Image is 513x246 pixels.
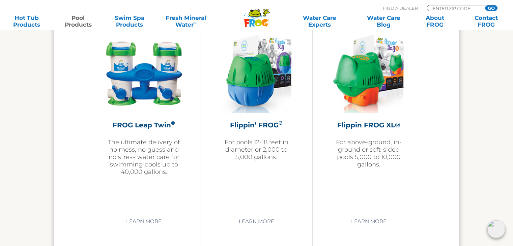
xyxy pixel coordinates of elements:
[217,120,295,130] h2: Flippin’ FROG
[105,35,183,113] img: InfuzerTwin-300x300.png
[415,14,455,28] a: AboutFROG
[118,215,169,227] a: Learn More
[105,120,183,130] h2: FROG Leap Twin
[58,14,98,28] a: PoolProducts
[330,35,408,210] a: Flippin FROG XL®For above-ground, in-ground or soft-sided pools 5,000 to 10,000 gallons.
[383,5,418,11] p: Find A Dealer
[7,14,47,28] a: Hot TubProducts
[279,120,283,126] sup: ®
[231,215,282,227] a: Learn More
[161,14,211,28] a: Fresh MineralWater∞
[217,35,295,210] a: Flippin’ FROG®For pools 12-18 feet in diameter or 2,000 to 5,000 gallons.
[343,215,394,227] a: Learn More
[220,35,292,113] img: flippin-frog-featured-img-277x300.png
[193,21,196,26] sup: ∞
[364,14,403,28] a: Water CareBlog
[466,14,506,28] a: ContactFROG
[333,35,405,113] img: flippin-frog-xl-featured-img-v2-275x300.png
[330,120,408,130] h2: Flippin FROG XL®
[171,120,175,126] sup: ®
[110,14,149,28] a: Swim SpaProducts
[432,5,478,11] input: Zip Code Form
[485,5,497,11] input: GO
[330,139,408,168] p: For above-ground, in-ground or soft-sided pools 5,000 to 10,000 gallons.
[487,220,505,238] img: openIcon
[287,14,352,28] a: Water CareExperts
[105,139,183,176] p: The ultimate delivery of no mess, no guess and no stress water care for swimming pools up to 40,0...
[105,35,183,210] a: FROG Leap Twin®The ultimate delivery of no mess, no guess and no stress water care for swimming p...
[217,139,295,161] p: For pools 12-18 feet in diameter or 2,000 to 5,000 gallons.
